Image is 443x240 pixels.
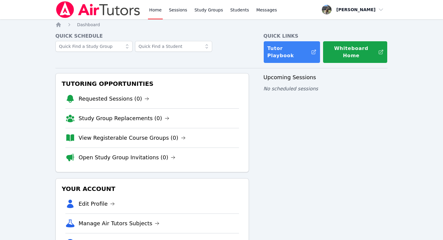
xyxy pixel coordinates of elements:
span: Dashboard [77,22,100,27]
a: Dashboard [77,22,100,28]
input: Quick Find a Student [135,41,212,52]
h4: Quick Schedule [55,33,249,40]
nav: Breadcrumb [55,22,388,28]
input: Quick Find a Study Group [55,41,133,52]
a: Manage Air Tutors Subjects [79,219,160,228]
h3: Tutoring Opportunities [61,78,244,89]
a: Open Study Group Invitations (0) [79,153,176,162]
span: Messages [256,7,277,13]
button: Whiteboard Home [323,41,388,63]
span: No scheduled sessions [263,86,318,92]
a: Requested Sessions (0) [79,95,149,103]
a: Study Group Replacements (0) [79,114,169,123]
h3: Your Account [61,183,244,194]
a: Tutor Playbook [263,41,320,63]
h3: Upcoming Sessions [263,73,388,82]
h4: Quick Links [263,33,388,40]
img: Air Tutors [55,1,141,18]
a: Edit Profile [79,200,115,208]
a: View Registerable Course Groups (0) [79,134,186,142]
